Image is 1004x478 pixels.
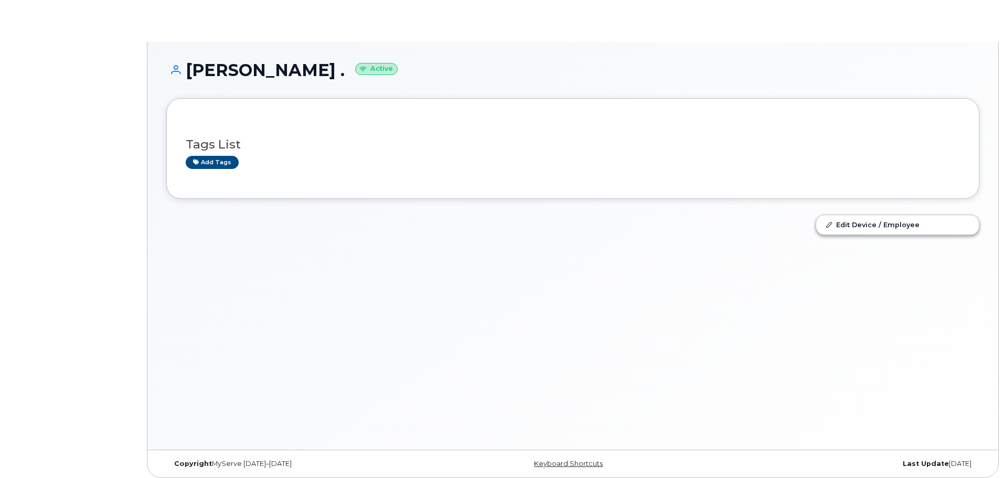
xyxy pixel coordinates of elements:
[816,215,979,234] a: Edit Device / Employee
[708,460,979,468] div: [DATE]
[166,460,437,468] div: MyServe [DATE]–[DATE]
[534,460,603,468] a: Keyboard Shortcuts
[186,156,239,169] a: Add tags
[186,138,960,151] h3: Tags List
[903,460,949,468] strong: Last Update
[166,61,979,79] h1: [PERSON_NAME] .
[174,460,212,468] strong: Copyright
[355,63,398,75] small: Active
